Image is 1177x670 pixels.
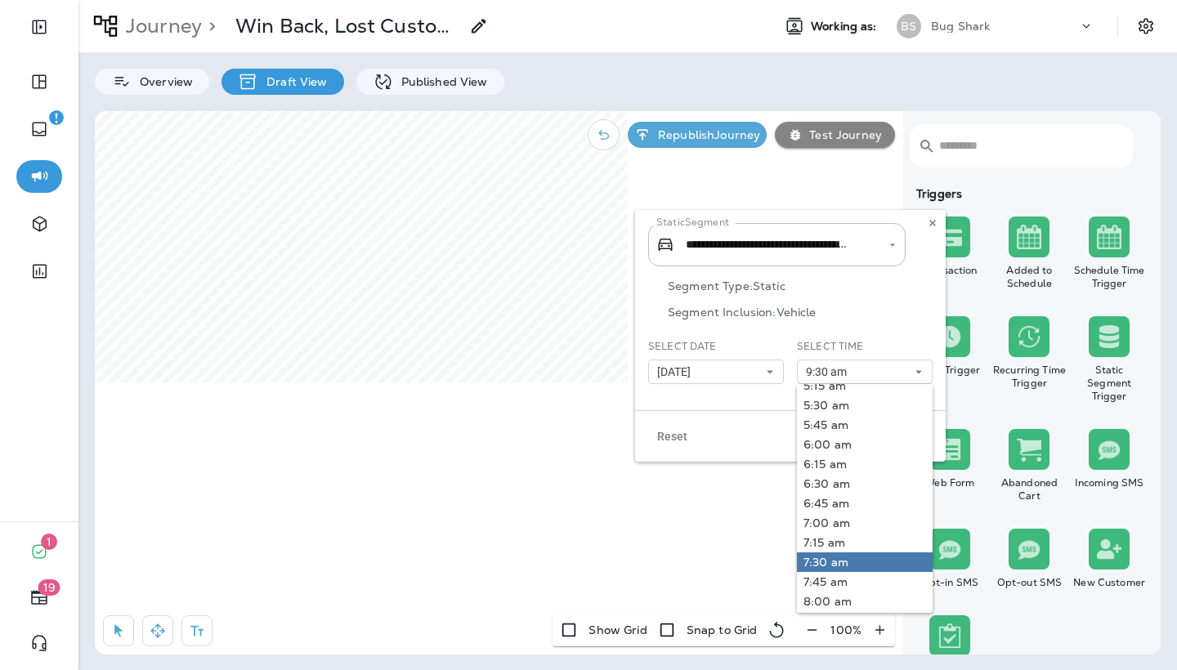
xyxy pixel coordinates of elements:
[132,75,193,88] p: Overview
[797,435,933,454] a: 6:00 am
[657,365,697,379] span: [DATE]
[797,340,864,353] label: Select Time
[797,513,933,533] a: 7:00 am
[235,14,459,38] p: Win Back, Lost Customer (Cancellation Reasons)
[651,128,760,141] p: Republish Journey
[797,611,933,631] a: 8:15 am
[993,264,1067,290] div: Added to Schedule
[897,14,921,38] div: BS
[588,623,647,636] p: Show Grid
[16,581,62,614] button: 19
[38,579,60,596] span: 19
[931,20,990,33] p: Bug Shark
[258,75,327,88] p: Draft View
[797,572,933,592] a: 7:45 am
[993,476,1067,502] div: Abandoned Cart
[913,576,987,589] div: Opt-in SMS
[797,494,933,513] a: 6:45 am
[1072,264,1146,290] div: Schedule Time Trigger
[797,376,933,395] a: 5:15 am
[797,552,933,572] a: 7:30 am
[668,306,933,319] p: Segment Inclusion: Vehicle
[993,576,1067,589] div: Opt-out SMS
[1131,11,1161,41] button: Settings
[797,454,933,474] a: 6:15 am
[797,533,933,552] a: 7:15 am
[830,623,861,636] p: 100 %
[648,424,696,449] button: Reset
[41,534,57,550] span: 1
[797,592,933,611] a: 8:00 am
[993,364,1067,390] div: Recurring Time Trigger
[885,238,900,252] button: Open
[393,75,488,88] p: Published View
[1072,476,1146,489] div: Incoming SMS
[202,14,216,38] p: >
[16,11,62,43] button: Expand Sidebar
[913,364,987,377] div: Time Trigger
[775,122,895,148] button: Test Journey
[797,415,933,435] a: 5:45 am
[797,474,933,494] a: 6:30 am
[797,395,933,415] a: 5:30 am
[1072,576,1146,589] div: New Customer
[687,623,758,636] p: Snap to Grid
[648,360,784,384] button: [DATE]
[648,340,717,353] label: Select Date
[803,128,882,141] p: Test Journey
[811,20,880,33] span: Working as:
[657,431,687,442] span: Reset
[628,122,767,148] button: RepublishJourney
[16,535,62,568] button: 1
[656,216,729,229] p: Static Segment
[668,279,933,293] p: Segment Type: Static
[806,365,853,379] span: 9:30 am
[119,14,202,38] p: Journey
[797,360,933,384] button: 9:30 am
[913,476,987,489] div: Web Form
[913,264,987,277] div: Transaction
[910,187,1149,200] div: Triggers
[1072,364,1146,403] div: Static Segment Trigger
